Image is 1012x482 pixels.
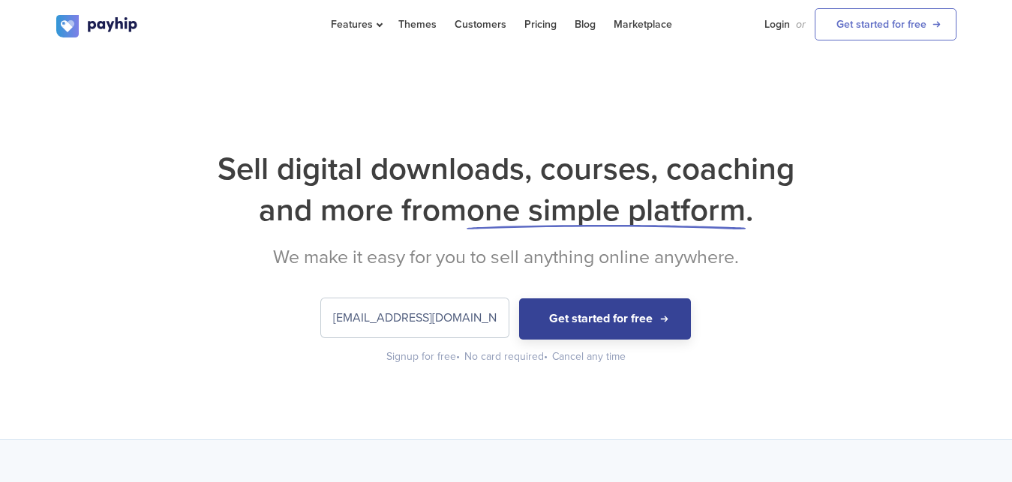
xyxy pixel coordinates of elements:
h1: Sell digital downloads, courses, coaching and more from [56,148,956,231]
span: . [746,191,753,229]
div: Signup for free [386,349,461,364]
input: Enter your email address [321,298,509,337]
div: No card required [464,349,549,364]
span: Features [331,18,380,31]
img: logo.svg [56,15,139,37]
button: Get started for free [519,298,691,340]
span: one simple platform [467,191,746,229]
span: • [544,350,548,363]
div: Cancel any time [552,349,626,364]
h2: We make it easy for you to sell anything online anywhere. [56,246,956,268]
span: • [456,350,460,363]
a: Get started for free [815,8,956,40]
